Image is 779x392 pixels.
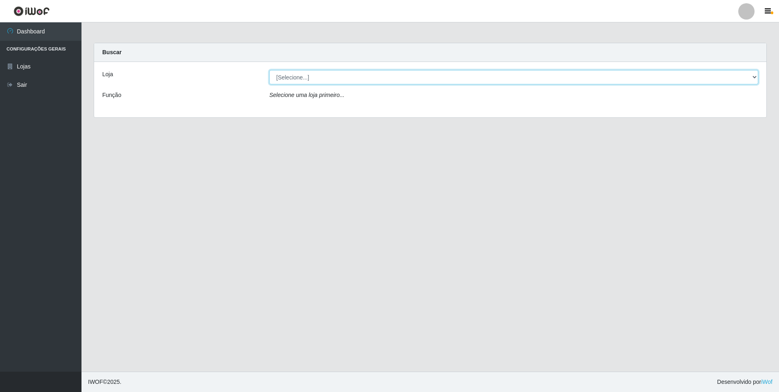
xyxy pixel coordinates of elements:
span: Desenvolvido por [717,378,772,386]
strong: Buscar [102,49,121,55]
img: CoreUI Logo [13,6,50,16]
span: © 2025 . [88,378,121,386]
span: IWOF [88,379,103,385]
i: Selecione uma loja primeiro... [269,92,344,98]
a: iWof [761,379,772,385]
label: Função [102,91,121,99]
label: Loja [102,70,113,79]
